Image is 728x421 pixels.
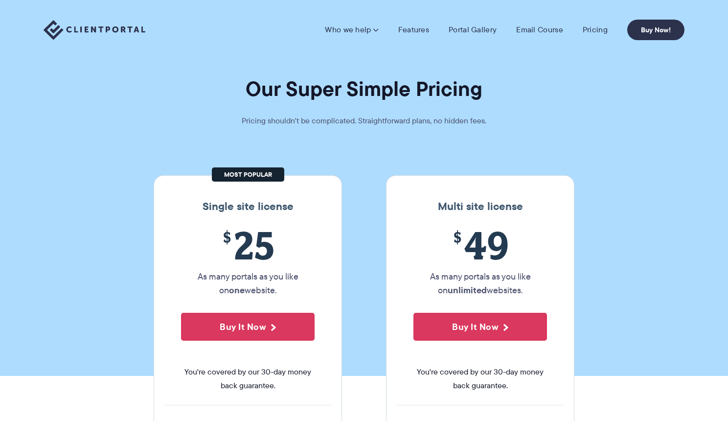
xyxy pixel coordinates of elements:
h3: Multi site license [396,200,564,213]
button: Buy It Now [413,313,547,341]
p: As many portals as you like on websites. [413,270,547,297]
span: You're covered by our 30-day money back guarantee. [181,365,315,393]
a: Features [398,25,429,35]
strong: unlimited [448,283,487,297]
span: 49 [413,223,547,267]
a: Portal Gallery [449,25,497,35]
h3: Single site license [164,200,332,213]
p: Pricing shouldn't be complicated. Straightforward plans, no hidden fees. [217,114,511,128]
a: Pricing [583,25,608,35]
span: 25 [181,223,315,267]
a: Email Course [516,25,563,35]
p: As many portals as you like on website. [181,270,315,297]
span: You're covered by our 30-day money back guarantee. [413,365,547,393]
a: Who we help [325,25,378,35]
a: Buy Now! [627,20,684,40]
strong: one [229,283,245,297]
button: Buy It Now [181,313,315,341]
